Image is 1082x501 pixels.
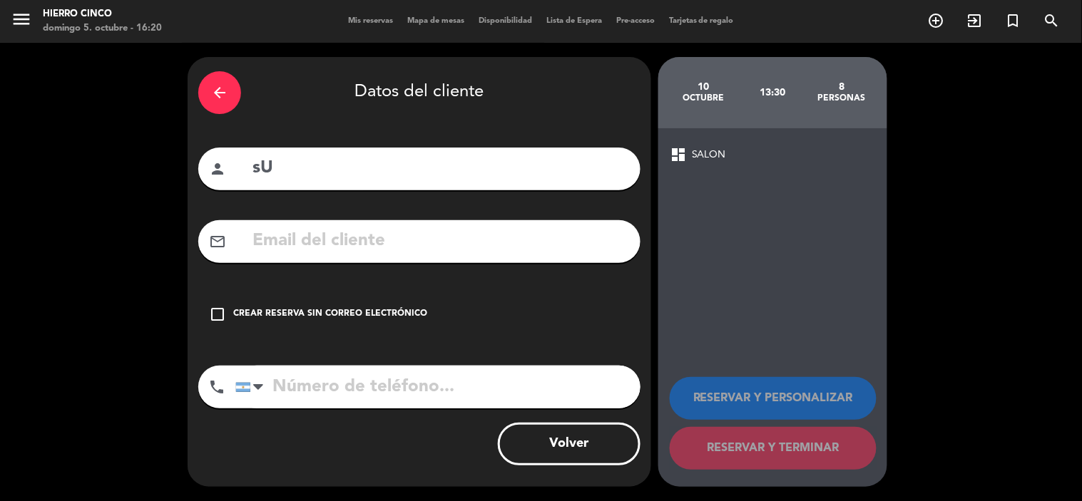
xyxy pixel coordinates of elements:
[609,17,662,25] span: Pre-acceso
[670,146,687,163] span: dashboard
[251,154,630,183] input: Nombre del cliente
[341,17,400,25] span: Mis reservas
[208,378,225,396] i: phone
[670,377,877,420] button: RESERVAR Y PERSONALIZAR
[539,17,609,25] span: Lista de Espera
[669,81,738,93] div: 10
[11,9,32,30] i: menu
[209,233,226,250] i: mail_outline
[498,423,640,465] button: Volver
[1043,12,1061,29] i: search
[211,84,228,101] i: arrow_back
[807,93,877,104] div: personas
[670,427,877,470] button: RESERVAR Y TERMINAR
[669,93,738,104] div: octubre
[400,17,471,25] span: Mapa de mesas
[209,306,226,323] i: check_box_outline_blank
[43,21,162,36] div: domingo 5. octubre - 16:20
[43,7,162,21] div: Hierro Cinco
[198,68,640,118] div: Datos del cliente
[1005,12,1022,29] i: turned_in_not
[692,147,726,163] span: SALON
[233,307,427,321] div: Crear reserva sin correo electrónico
[738,68,807,118] div: 13:30
[236,366,269,408] div: Argentina: +54
[209,160,226,177] i: person
[235,366,640,408] input: Número de teléfono...
[928,12,945,29] i: add_circle_outline
[807,81,877,93] div: 8
[662,17,741,25] span: Tarjetas de regalo
[966,12,984,29] i: exit_to_app
[251,227,630,256] input: Email del cliente
[11,9,32,35] button: menu
[471,17,539,25] span: Disponibilidad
